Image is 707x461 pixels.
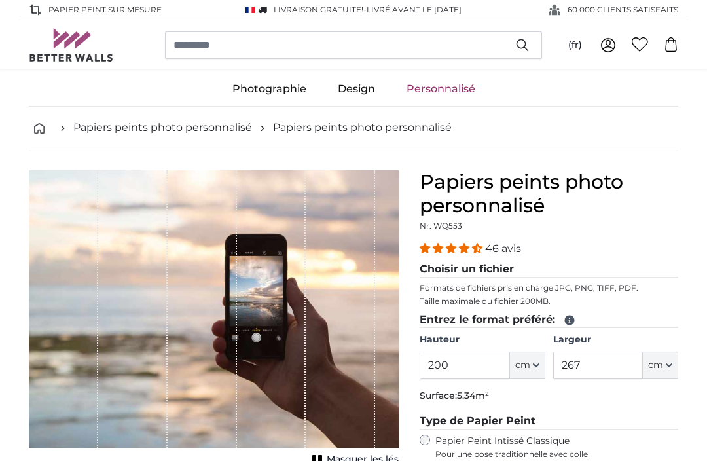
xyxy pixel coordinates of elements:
label: Hauteur [420,333,545,346]
span: cm [648,359,663,372]
legend: Entrez le format préféré: [420,312,678,328]
label: Papier Peint Intissé Classique [435,435,678,460]
span: 4.37 stars [420,242,485,255]
span: Papier peint sur mesure [48,4,162,16]
a: Papiers peints photo personnalisé [73,120,252,136]
button: cm [510,352,545,379]
p: Surface: [420,390,678,403]
p: Formats de fichiers pris en charge JPG, PNG, TIFF, PDF. [420,283,678,293]
label: Largeur [553,333,678,346]
span: 60 000 CLIENTS SATISFAITS [568,4,678,16]
a: Photographie [217,72,322,106]
legend: Type de Papier Peint [420,413,678,430]
span: Livré avant le [DATE] [367,5,462,14]
span: 5.34m² [457,390,489,401]
legend: Choisir un fichier [420,261,678,278]
span: Pour une pose traditionnelle avec colle [435,449,678,460]
span: cm [515,359,530,372]
a: Papiers peints photo personnalisé [273,120,452,136]
span: Livraison GRATUITE! [274,5,363,14]
a: Personnalisé [391,72,491,106]
img: France [245,7,255,14]
p: Taille maximale du fichier 200MB. [420,296,678,306]
h1: Papiers peints photo personnalisé [420,170,678,217]
span: 46 avis [485,242,521,255]
span: Nr. WQ553 [420,221,462,230]
a: Design [322,72,391,106]
button: cm [643,352,678,379]
img: Betterwalls [29,28,114,62]
span: - [363,5,462,14]
nav: breadcrumbs [29,107,678,149]
button: (fr) [558,33,592,57]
